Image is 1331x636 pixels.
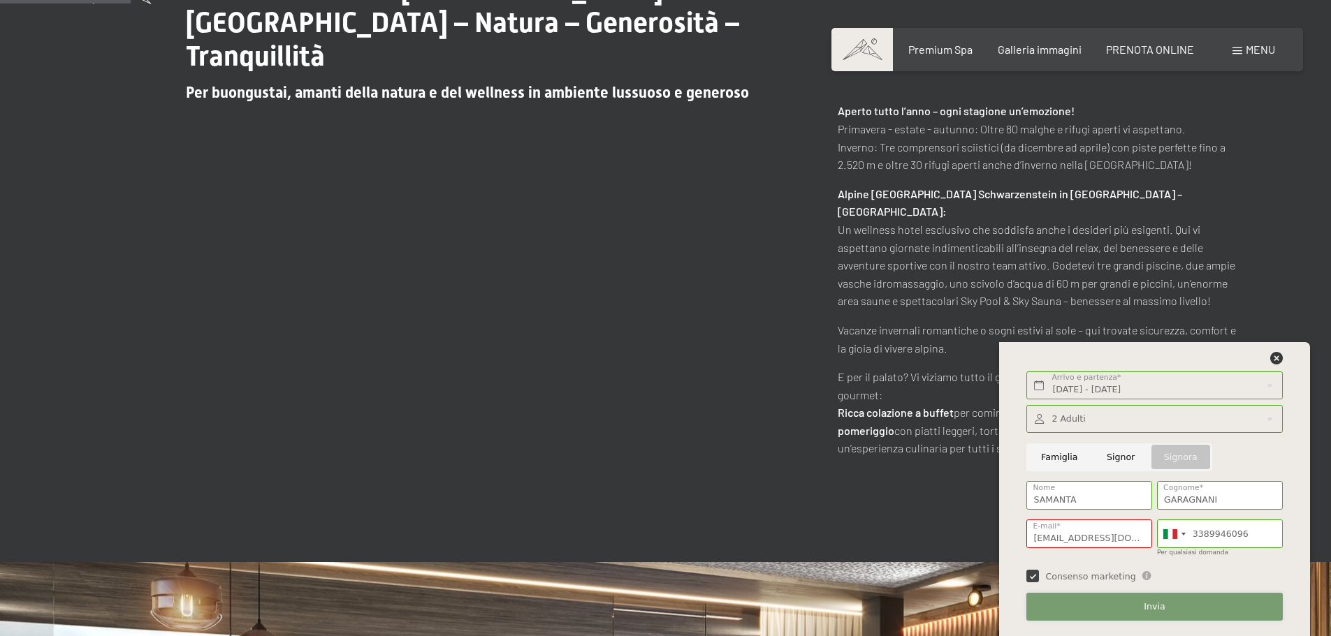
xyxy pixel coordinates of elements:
[838,187,1182,219] strong: Alpine [GEOGRAPHIC_DATA] Schwarzenstein in [GEOGRAPHIC_DATA] – [GEOGRAPHIC_DATA]:
[838,406,954,419] strong: Ricca colazione a buffet
[1157,519,1283,548] input: 312 345 6789
[1158,520,1190,547] div: Italy (Italia): +39
[838,321,1239,357] p: Vacanze invernali romantiche o sogni estivi al sole – qui trovate sicurezza, comfort e la gioia d...
[838,104,1075,117] strong: Aperto tutto l’anno – ogni stagione un’emozione!
[1026,593,1282,621] button: Invia
[838,406,1227,437] strong: Buffet a pranzo e nel pomeriggio
[838,185,1239,310] p: Un wellness hotel esclusivo che soddisfa anche i desideri più esigenti. Qui vi aspettano giornate...
[908,43,973,56] a: Premium Spa
[1157,549,1228,556] label: Per qualsiasi domanda
[998,43,1082,56] a: Galleria immagini
[186,84,749,101] span: Per buongustai, amanti della natura e del wellness in ambiente lussuoso e generoso
[838,102,1239,173] p: Primavera - estate - autunno: Oltre 80 malghe e rifugi aperti vi aspettano. Inverno: Tre comprens...
[1045,570,1135,583] span: Consenso marketing
[838,368,1239,457] p: E per il palato? Vi viziamo tutto il giorno con il nostro raffinato pacchetto ¾ gourmet: per comi...
[1246,43,1275,56] span: Menu
[1106,43,1194,56] a: PRENOTA ONLINE
[1144,600,1165,613] span: Invia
